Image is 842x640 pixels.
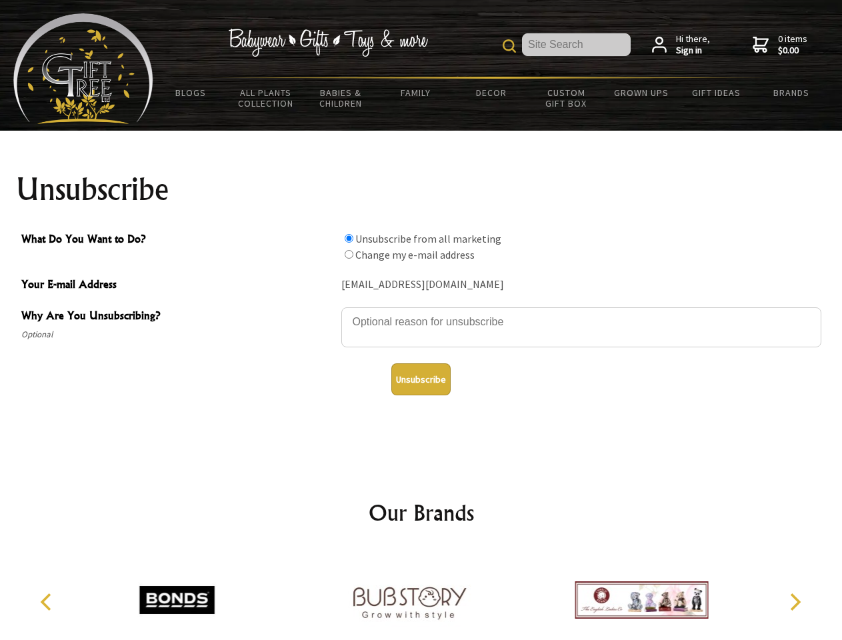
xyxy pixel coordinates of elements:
span: Why Are You Unsubscribing? [21,307,335,327]
img: product search [503,39,516,53]
h2: Our Brands [27,497,816,529]
a: Decor [453,79,529,107]
span: What Do You Want to Do? [21,231,335,250]
button: Unsubscribe [391,363,451,395]
strong: Sign in [676,45,710,57]
h1: Unsubscribe [16,173,827,205]
span: Hi there, [676,33,710,57]
a: Gift Ideas [679,79,754,107]
a: 0 items$0.00 [753,33,807,57]
input: Site Search [522,33,631,56]
a: BLOGS [153,79,229,107]
img: Babyware - Gifts - Toys and more... [13,13,153,124]
a: Hi there,Sign in [652,33,710,57]
input: What Do You Want to Do? [345,250,353,259]
a: Brands [754,79,829,107]
a: Family [379,79,454,107]
label: Change my e-mail address [355,248,475,261]
a: All Plants Collection [229,79,304,117]
textarea: Why Are You Unsubscribing? [341,307,821,347]
a: Babies & Children [303,79,379,117]
div: [EMAIL_ADDRESS][DOMAIN_NAME] [341,275,821,295]
label: Unsubscribe from all marketing [355,232,501,245]
a: Custom Gift Box [529,79,604,117]
span: Optional [21,327,335,343]
input: What Do You Want to Do? [345,234,353,243]
span: 0 items [778,33,807,57]
button: Next [780,587,809,617]
span: Your E-mail Address [21,276,335,295]
img: Babywear - Gifts - Toys & more [228,29,428,57]
button: Previous [33,587,63,617]
a: Grown Ups [603,79,679,107]
strong: $0.00 [778,45,807,57]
